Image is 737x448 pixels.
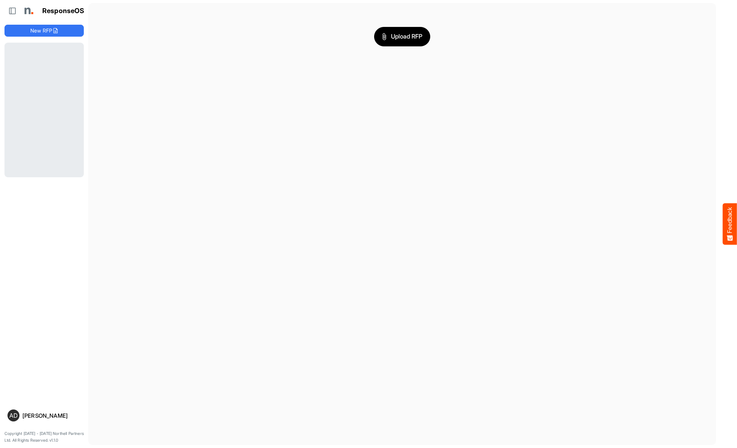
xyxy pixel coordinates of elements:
[42,7,85,15] h1: ResponseOS
[21,3,36,18] img: Northell
[374,27,430,46] button: Upload RFP
[382,32,422,42] span: Upload RFP
[4,43,84,177] div: Loading...
[22,413,81,418] div: [PERSON_NAME]
[723,203,737,245] button: Feedback
[4,25,84,37] button: New RFP
[9,412,18,418] span: AD
[4,430,84,444] p: Copyright [DATE] - [DATE] Northell Partners Ltd. All Rights Reserved. v1.1.0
